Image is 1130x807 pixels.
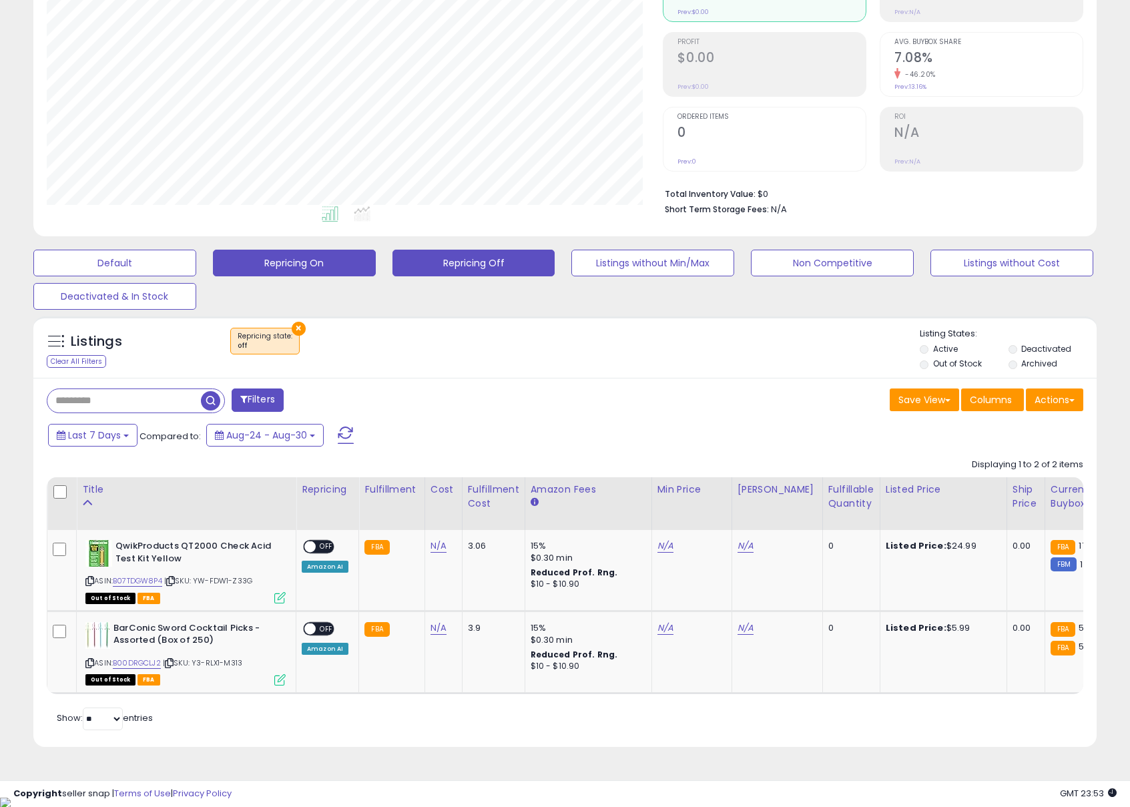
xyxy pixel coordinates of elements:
b: BarConic Sword Cocktail Picks - Assorted (Box of 250) [113,622,276,650]
span: Show: entries [57,712,153,724]
span: Columns [970,393,1012,407]
div: Min Price [657,483,726,497]
button: Filters [232,388,284,412]
a: N/A [738,539,754,553]
a: Privacy Policy [173,787,232,800]
div: Displaying 1 to 2 of 2 items [972,459,1083,471]
button: Listings without Cost [930,250,1093,276]
button: Non Competitive [751,250,914,276]
div: [PERSON_NAME] [738,483,817,497]
b: Reduced Prof. Rng. [531,649,618,660]
label: Out of Stock [933,358,982,369]
div: 0.00 [1013,622,1035,634]
small: FBA [1051,641,1075,655]
b: Short Term Storage Fees: [665,204,769,215]
p: Listing States: [920,328,1097,340]
div: Listed Price [886,483,1001,497]
div: $24.99 [886,540,997,552]
span: N/A [771,203,787,216]
div: ASIN: [85,622,286,684]
button: Repricing Off [392,250,555,276]
h2: 7.08% [894,50,1083,68]
h2: N/A [894,125,1083,143]
div: seller snap | | [13,788,232,800]
a: N/A [738,621,754,635]
span: Repricing state : [238,331,292,351]
div: $0.30 min [531,552,641,564]
div: Fulfillable Quantity [828,483,874,511]
h2: 0 [677,125,866,143]
span: All listings that are currently out of stock and unavailable for purchase on Amazon [85,593,135,604]
span: 5.9 [1079,621,1091,634]
a: Terms of Use [114,787,171,800]
div: Ship Price [1013,483,1039,511]
small: FBA [364,540,389,555]
img: 41NggWSKOwL._SL40_.jpg [85,622,110,649]
b: Reduced Prof. Rng. [531,567,618,578]
div: $10 - $10.90 [531,661,641,672]
span: FBA [137,593,160,604]
button: Listings without Min/Max [571,250,734,276]
button: Actions [1026,388,1083,411]
small: Amazon Fees. [531,497,539,509]
img: 51UAa-k35oL._SL40_.jpg [85,540,112,567]
small: FBA [1051,622,1075,637]
small: Prev: 0 [677,158,696,166]
span: 5.9 [1079,640,1091,653]
div: 3.06 [468,540,515,552]
small: FBM [1051,557,1077,571]
button: × [292,322,306,336]
div: Amazon Fees [531,483,646,497]
b: Listed Price: [886,621,946,634]
div: Current Buybox Price [1051,483,1119,511]
label: Active [933,343,958,354]
small: FBA [1051,540,1075,555]
small: FBA [364,622,389,637]
div: 0 [828,540,870,552]
span: | SKU: Y3-RLX1-M313 [163,657,242,668]
a: N/A [431,539,447,553]
b: Total Inventory Value: [665,188,756,200]
div: 15% [531,622,641,634]
h5: Listings [71,332,122,351]
button: Last 7 Days [48,424,137,447]
div: Repricing [302,483,353,497]
h2: $0.00 [677,50,866,68]
div: Cost [431,483,457,497]
div: $0.30 min [531,634,641,646]
strong: Copyright [13,787,62,800]
div: Amazon AI [302,561,348,573]
button: Aug-24 - Aug-30 [206,424,324,447]
div: off [238,341,292,350]
span: FBA [137,674,160,686]
div: Title [82,483,290,497]
span: 17.33 [1079,539,1099,552]
div: 0.00 [1013,540,1035,552]
span: Profit [677,39,866,46]
label: Archived [1021,358,1057,369]
label: Deactivated [1021,343,1071,354]
small: Prev: N/A [894,8,920,16]
b: Listed Price: [886,539,946,552]
span: Last 7 Days [68,429,121,442]
span: 16.65 [1080,558,1101,571]
small: -46.20% [900,69,936,79]
a: N/A [431,621,447,635]
span: Ordered Items [677,113,866,121]
span: All listings that are currently out of stock and unavailable for purchase on Amazon [85,674,135,686]
div: 15% [531,540,641,552]
a: N/A [657,621,673,635]
div: Amazon AI [302,643,348,655]
span: | SKU: YW-FDW1-Z33G [164,575,252,586]
span: OFF [316,623,337,634]
span: OFF [316,541,337,553]
a: B00DRGCLJ2 [113,657,161,669]
a: B07TDGW8P4 [113,575,162,587]
small: Prev: 13.16% [894,83,926,91]
div: $5.99 [886,622,997,634]
div: 3.9 [468,622,515,634]
button: Default [33,250,196,276]
div: 0 [828,622,870,634]
button: Save View [890,388,959,411]
button: Columns [961,388,1024,411]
